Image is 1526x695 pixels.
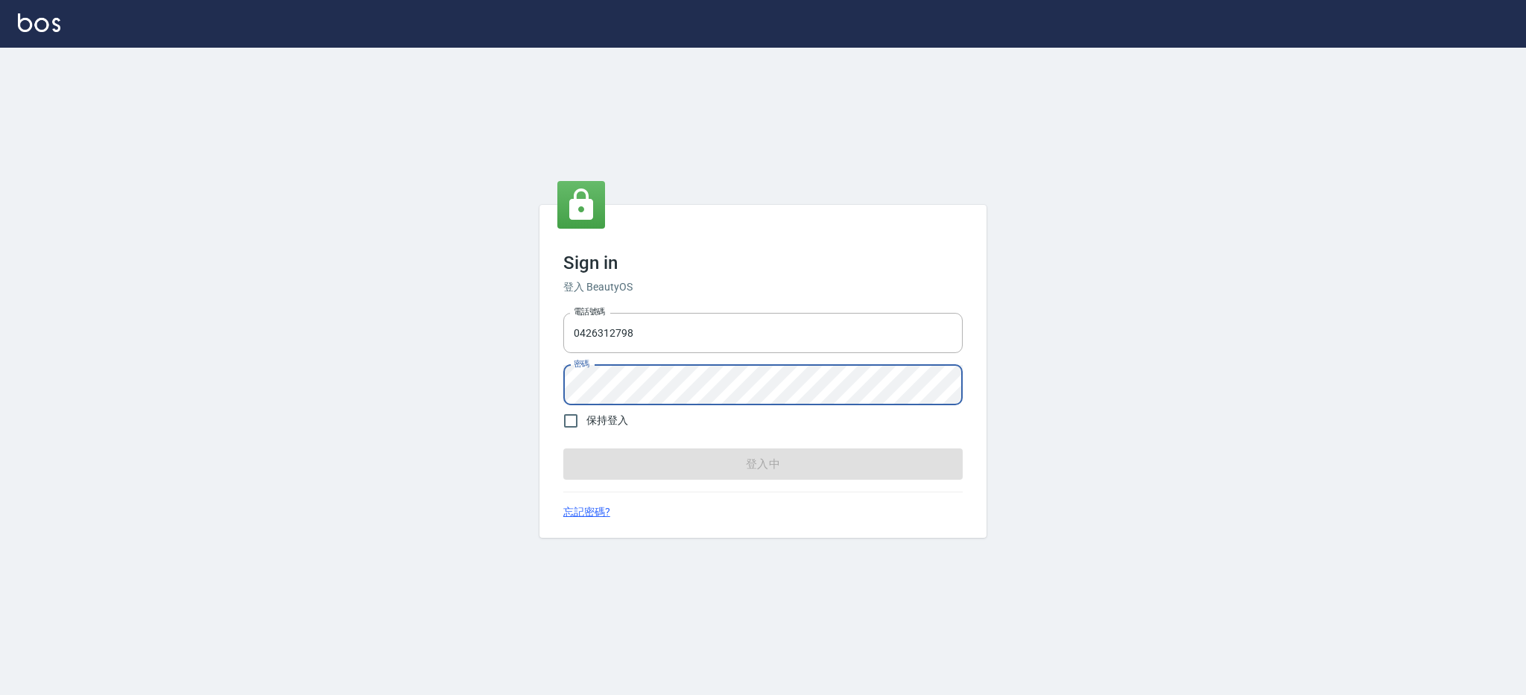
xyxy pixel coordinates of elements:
label: 密碼 [574,358,589,369]
span: 保持登入 [586,413,628,428]
h3: Sign in [563,253,963,273]
img: Logo [18,13,60,32]
a: 忘記密碼? [563,504,610,520]
label: 電話號碼 [574,306,605,317]
h6: 登入 BeautyOS [563,279,963,295]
